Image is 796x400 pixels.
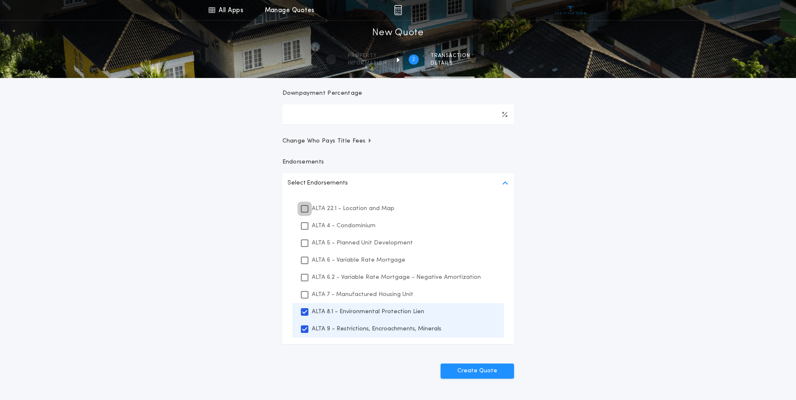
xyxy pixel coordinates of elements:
[555,6,586,14] img: vs-icon
[282,104,514,125] input: Downpayment Percentage
[282,173,514,193] button: Select Endorsements
[412,56,415,63] h2: 2
[312,307,424,316] p: ALTA 8.1 - Environmental Protection Lien
[282,89,363,98] p: Downpayment Percentage
[312,290,413,299] p: ALTA 7 - Manufactured Housing Unit
[282,158,514,166] p: Endorsements
[282,137,373,145] span: Change Who Pays Title Fees
[312,204,394,213] p: ALTA 22.1 - Location and Map
[312,221,376,230] p: ALTA 4 - Condominium
[282,137,514,145] button: Change Who Pays Title Fees
[431,60,470,67] span: details
[312,273,481,282] p: ALTA 6.2 - Variable Rate Mortgage - Negative Amortization
[312,325,441,333] p: ALTA 9 - Restrictions, Encroachments, Minerals
[312,256,405,265] p: ALTA 6 - Variable Rate Mortgage
[372,26,423,40] h1: New Quote
[287,178,348,188] p: Select Endorsements
[431,52,470,59] span: Transaction
[348,60,387,67] span: information
[312,239,413,247] p: ALTA 5 - Planned Unit Development
[348,52,387,59] span: Property
[441,364,514,379] button: Create Quote
[394,5,402,15] img: img
[282,193,514,344] ul: Select Endorsements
